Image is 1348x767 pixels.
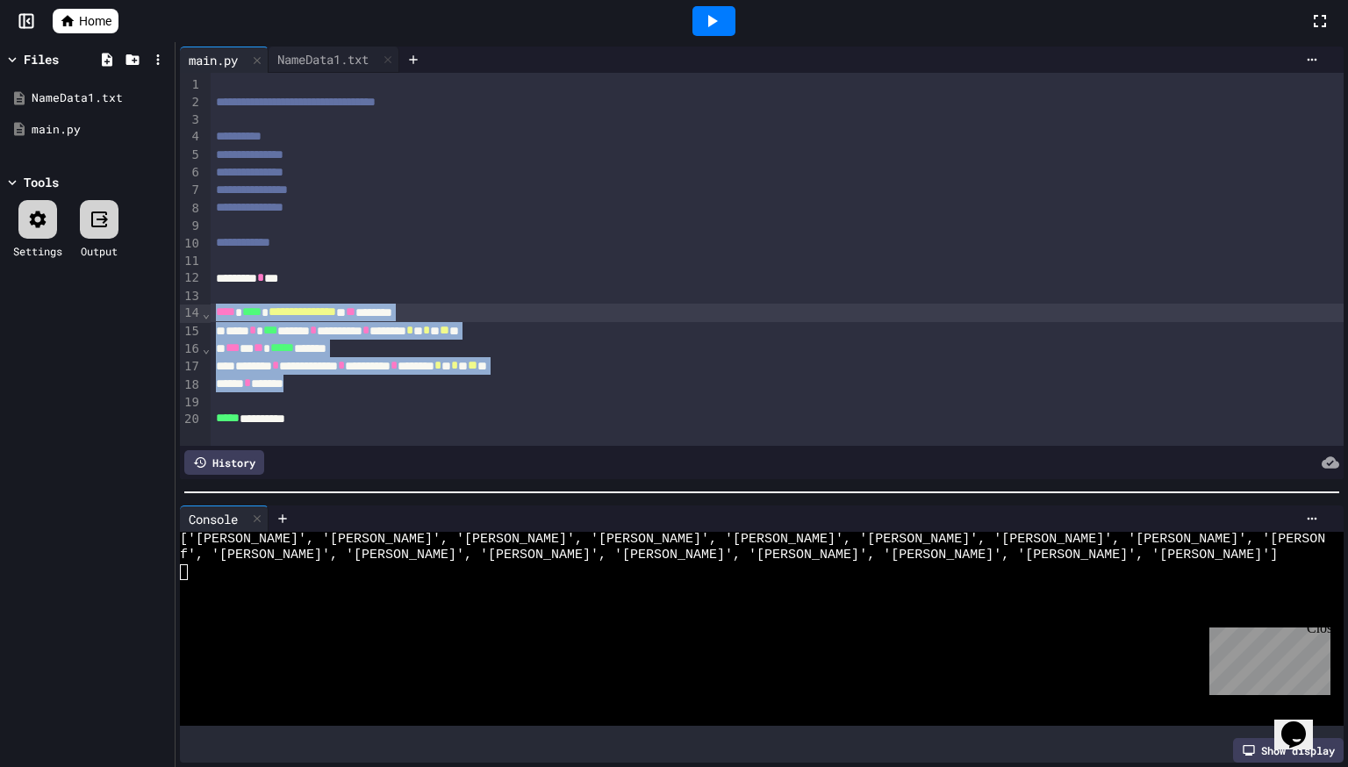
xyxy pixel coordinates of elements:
[180,269,202,287] div: 12
[180,253,202,270] div: 11
[202,341,211,355] span: Fold line
[24,173,59,191] div: Tools
[7,7,121,111] div: Chat with us now!Close
[53,9,118,33] a: Home
[180,128,202,146] div: 4
[24,50,59,68] div: Files
[180,164,202,182] div: 6
[32,121,168,139] div: main.py
[13,243,62,259] div: Settings
[180,94,202,111] div: 2
[180,305,202,322] div: 14
[180,147,202,164] div: 5
[180,200,202,218] div: 8
[1202,620,1330,695] iframe: chat widget
[180,505,269,532] div: Console
[180,111,202,129] div: 3
[32,90,168,107] div: NameData1.txt
[180,340,202,358] div: 16
[180,51,247,69] div: main.py
[180,394,202,412] div: 19
[180,548,1278,563] span: f', '[PERSON_NAME]', '[PERSON_NAME]', '[PERSON_NAME]', '[PERSON_NAME]', '[PERSON_NAME]', '[PERSON...
[180,288,202,305] div: 13
[202,306,211,320] span: Fold line
[180,76,202,94] div: 1
[184,450,264,475] div: History
[81,243,118,259] div: Output
[180,47,269,73] div: main.py
[180,323,202,340] div: 15
[180,411,202,428] div: 20
[79,12,111,30] span: Home
[180,235,202,253] div: 10
[180,510,247,528] div: Console
[1233,738,1344,763] div: Show display
[180,182,202,199] div: 7
[269,47,399,73] div: NameData1.txt
[180,376,202,394] div: 18
[180,218,202,235] div: 9
[180,358,202,376] div: 17
[269,50,377,68] div: NameData1.txt
[1274,697,1330,749] iframe: chat widget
